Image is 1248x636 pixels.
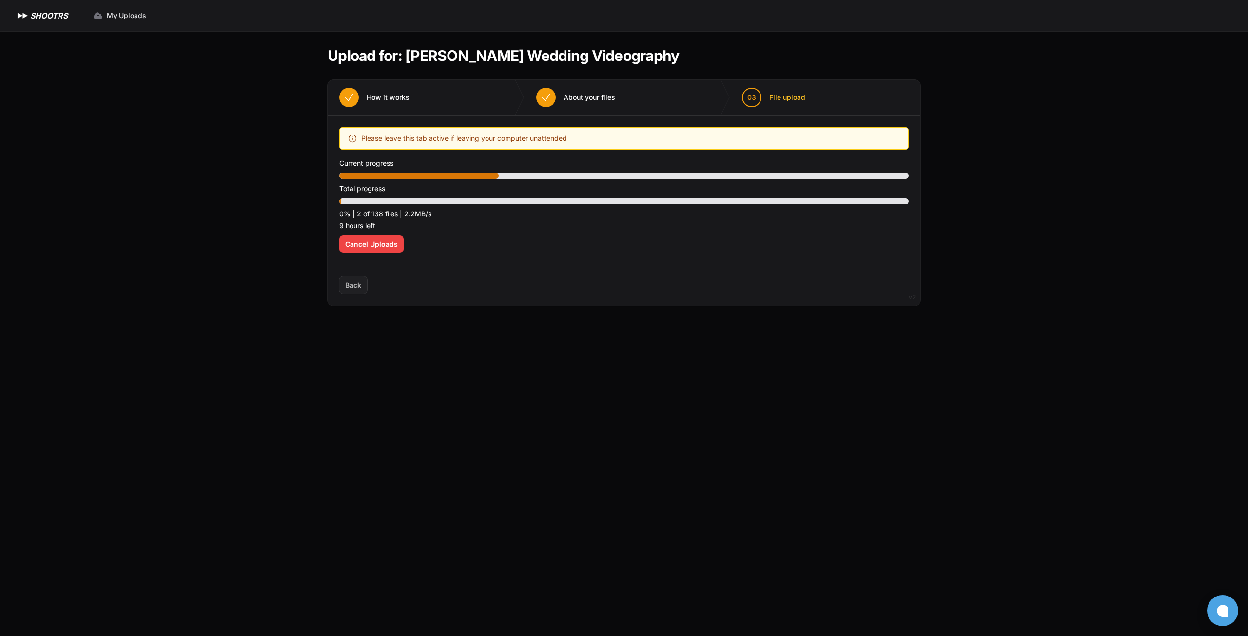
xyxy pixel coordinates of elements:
[367,93,409,102] span: How it works
[16,10,68,21] a: SHOOTRS SHOOTRS
[525,80,627,115] button: About your files
[564,93,615,102] span: About your files
[328,80,421,115] button: How it works
[328,47,679,64] h1: Upload for: [PERSON_NAME] Wedding Videography
[339,183,909,194] p: Total progress
[1207,595,1238,626] button: Open chat window
[747,93,756,102] span: 03
[339,157,909,169] p: Current progress
[345,239,398,249] span: Cancel Uploads
[361,133,567,144] span: Please leave this tab active if leaving your computer unattended
[107,11,146,20] span: My Uploads
[16,10,30,21] img: SHOOTRS
[339,235,404,253] button: Cancel Uploads
[339,220,909,231] p: 9 hours left
[769,93,805,102] span: File upload
[909,291,916,303] div: v2
[730,80,817,115] button: 03 File upload
[87,7,152,24] a: My Uploads
[30,10,68,21] h1: SHOOTRS
[339,208,909,220] p: 0% | 2 of 138 files | 2.2MB/s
